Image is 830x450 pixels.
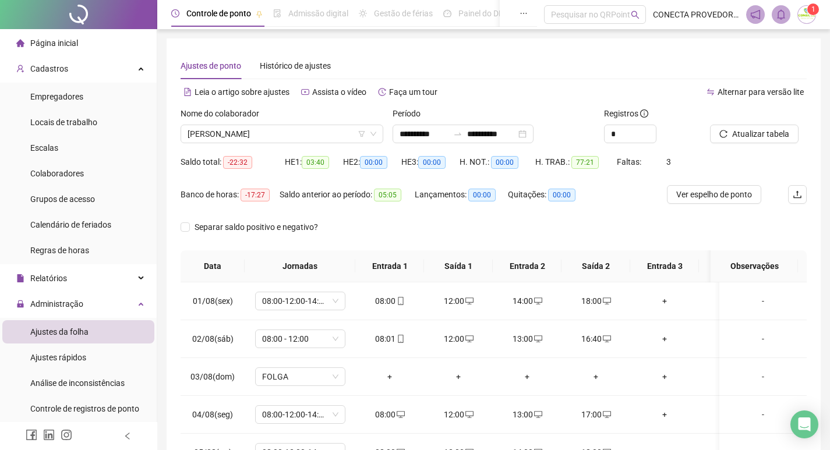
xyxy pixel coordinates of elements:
span: linkedin [43,429,55,441]
div: HE 2: [343,155,401,169]
span: notification [750,9,761,20]
div: 08:00 [365,295,415,307]
div: Quitações: [508,188,589,201]
div: - [729,408,797,421]
span: 08:00-12:00-14:00-18:00 [262,406,338,423]
span: desktop [464,410,474,419]
div: 18:00 [571,295,621,307]
div: 12:00 [433,295,483,307]
span: 00:00 [360,156,387,169]
span: mobile [395,297,405,305]
span: Painel do DP [458,9,504,18]
div: + [571,370,621,383]
span: file-text [183,88,192,96]
div: Saldo total: [181,155,285,169]
span: Assista o vídeo [312,87,366,97]
span: Registros [604,107,648,120]
span: Gestão de férias [374,9,433,18]
div: 12:00 [433,408,483,421]
span: Controle de registros de ponto [30,404,139,413]
span: Colaboradores [30,169,84,178]
span: 08:00-12:00-14:00-18:00 [262,292,338,310]
div: + [708,370,758,383]
span: youtube [301,88,309,96]
span: Calendário de feriados [30,220,111,229]
span: upload [793,190,802,199]
span: filter [358,130,365,137]
span: down [370,130,377,137]
img: 34453 [798,6,815,23]
th: Entrada 3 [630,250,699,282]
div: + [640,295,690,307]
span: Faça um tour [389,87,437,97]
span: file [16,274,24,282]
div: + [502,370,552,383]
div: Open Intercom Messenger [790,410,818,438]
span: Ajustes de ponto [181,61,241,70]
span: swap-right [453,129,462,139]
span: 00:00 [468,189,496,201]
div: H. TRAB.: [535,155,617,169]
span: desktop [533,410,542,419]
span: 01/08(sex) [193,296,233,306]
div: Banco de horas: [181,188,280,201]
th: Saída 2 [561,250,630,282]
div: HE 1: [285,155,343,169]
span: Controle de ponto [186,9,251,18]
div: - [729,370,797,383]
span: BRUNO ALMEIDA DE SOUSA [188,125,376,143]
span: desktop [464,335,474,343]
span: swap [707,88,715,96]
span: Ajustes rápidos [30,353,86,362]
span: Escalas [30,143,58,153]
th: Entrada 2 [493,250,561,282]
span: ellipsis [520,9,528,17]
div: 08:00 [365,408,415,421]
span: 02/08(sáb) [192,334,234,343]
span: 03:40 [302,156,329,169]
span: file-done [273,9,281,17]
span: 3 [666,157,671,166]
span: 00:00 [418,156,446,169]
span: info-circle [640,109,648,118]
th: Saída 1 [424,250,493,282]
label: Período [393,107,428,120]
div: 13:00 [502,408,552,421]
div: + [708,408,758,421]
span: Admissão digital [288,9,348,18]
span: 04/08(seg) [192,410,233,419]
div: + [365,370,415,383]
button: Atualizar tabela [710,125,799,143]
span: Página inicial [30,38,78,48]
div: 12:00 [433,332,483,345]
div: - [729,332,797,345]
span: history [378,88,386,96]
span: CONECTA PROVEDOR DE INTERNET LTDA [653,8,739,21]
span: desktop [533,335,542,343]
span: Observações [720,260,789,272]
div: 16:40 [571,332,621,345]
div: + [640,370,690,383]
div: 17:00 [571,408,621,421]
span: Atualizar tabela [732,127,789,140]
div: HE 3: [401,155,460,169]
th: Entrada 1 [355,250,424,282]
span: 05:05 [374,189,401,201]
div: + [433,370,483,383]
span: Separar saldo positivo e negativo? [190,221,323,233]
span: Cadastros [30,64,68,73]
span: Empregadores [30,92,83,101]
button: Ver espelho de ponto [667,185,761,204]
th: Saída 3 [699,250,768,282]
th: Jornadas [245,250,355,282]
span: 03/08(dom) [190,372,235,381]
span: 00:00 [548,189,575,201]
span: 77:21 [571,156,599,169]
span: search [631,10,640,19]
span: reload [719,130,727,138]
span: lock [16,300,24,308]
span: facebook [26,429,37,441]
span: 08:00 - 12:00 [262,330,338,348]
span: Histórico de ajustes [260,61,331,70]
span: 1 [811,5,815,13]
